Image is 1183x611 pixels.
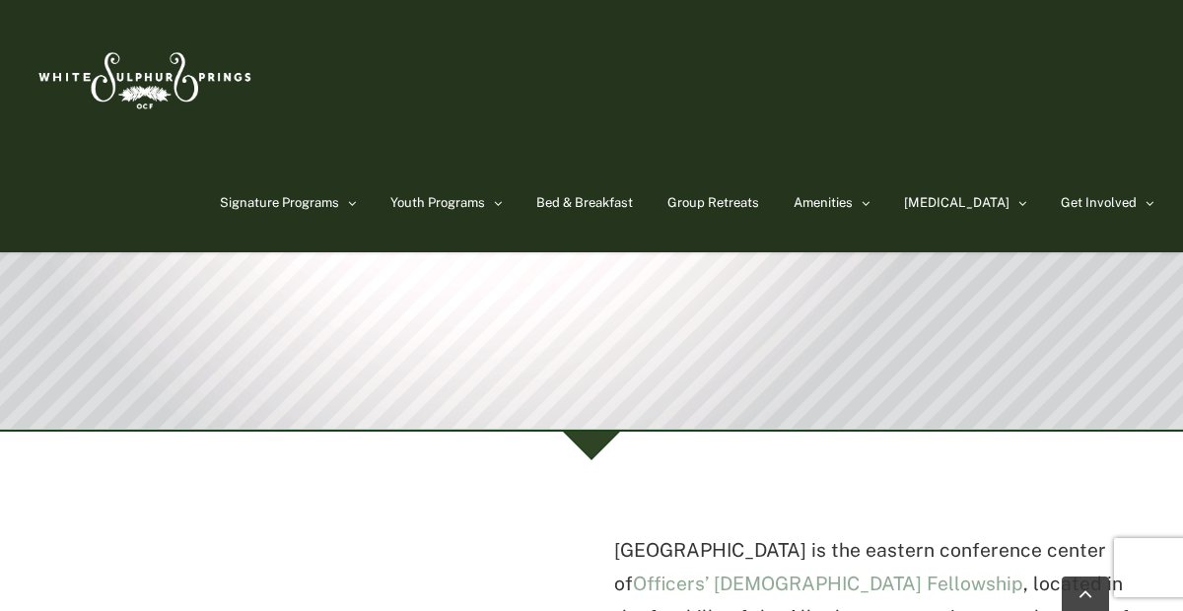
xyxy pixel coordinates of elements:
[390,196,485,209] span: Youth Programs
[220,154,356,252] a: Signature Programs
[536,196,633,209] span: Bed & Breakfast
[536,154,633,252] a: Bed & Breakfast
[220,154,1153,252] nav: Main Menu Sticky
[1061,154,1153,252] a: Get Involved
[30,31,256,123] img: White Sulphur Springs Logo
[1061,196,1137,209] span: Get Involved
[390,154,502,252] a: Youth Programs
[904,154,1026,252] a: [MEDICAL_DATA]
[220,196,339,209] span: Signature Programs
[633,573,1023,594] a: Officers’ [DEMOGRAPHIC_DATA] Fellowship
[904,196,1009,209] span: [MEDICAL_DATA]
[667,196,759,209] span: Group Retreats
[794,154,870,252] a: Amenities
[794,196,853,209] span: Amenities
[667,154,759,252] a: Group Retreats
